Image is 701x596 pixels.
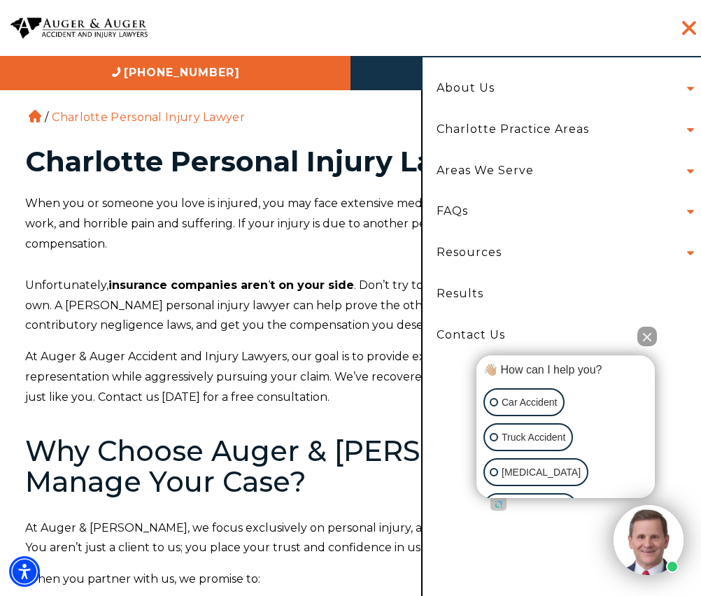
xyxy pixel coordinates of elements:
p: Car Accident [502,394,557,411]
p: When you or someone you love is injured, you may face extensive medical bills, lost wages due to ... [25,194,676,254]
a: Contact Us [426,315,698,356]
p: When you partner with us, we promise to: [25,569,676,590]
button: Close Intaker Chat Widget [637,327,657,346]
a: Open intaker chat [490,498,507,511]
img: Intaker widget Avatar [614,505,684,575]
strong: insurance companies aren [108,278,268,292]
a: Areas We Serve [426,150,544,192]
a: Hablamos Español [350,56,701,90]
h1: Charlotte Personal Injury Lawyer [25,148,676,176]
button: Menu [668,14,696,42]
div: 👋🏼 How can I help you? [480,362,651,378]
p: [MEDICAL_DATA] [502,464,581,481]
p: Unfortunately, ‘ . Don’t try to take on the insurance companies on your own. A [PERSON_NAME] pers... [25,276,676,336]
div: Accessibility Menu [9,556,40,587]
p: At Auger & Auger Accident and Injury Lawyers, our goal is to provide exceptional personal and car... [25,347,676,407]
a: Resources [426,232,512,274]
strong: t on your side [270,278,354,292]
li: Charlotte Personal Injury Lawyer [48,111,248,124]
a: Home [29,110,41,122]
p: At Auger & [PERSON_NAME], we focus exclusively on personal injury, and every case is handled with... [25,518,676,559]
a: About Us [426,68,505,109]
a: FAQs [426,191,479,232]
h2: Why Choose Auger & [PERSON_NAME] to Manage Your Case? [25,436,676,497]
img: Auger & Auger Accident and Injury Lawyers Logo [10,17,148,38]
a: Results [426,274,698,315]
a: Charlotte Practice Areas [426,109,600,150]
p: Truck Accident [502,429,565,446]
